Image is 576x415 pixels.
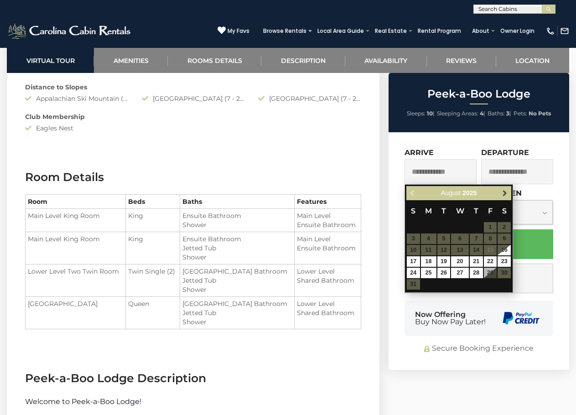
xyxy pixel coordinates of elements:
div: Club Membership [18,112,368,121]
li: Main Level [297,234,358,244]
a: 16 [498,245,511,255]
li: | [488,108,511,119]
span: Saturday [502,207,507,215]
a: Real Estate [370,25,411,37]
div: Now Offering [415,311,486,326]
th: Features [295,195,361,209]
li: Ensuite Bathroom [182,211,292,220]
img: White-1-2.png [7,22,133,40]
strong: 4 [480,110,483,117]
div: [GEOGRAPHIC_DATA] (7 - 20 Minute Drive) [135,94,252,103]
a: 23 [498,256,511,267]
li: Shared Bathroom [297,308,358,317]
a: Next [499,187,510,199]
li: Shower [182,220,292,229]
a: 19 [437,256,451,267]
span: Buy Now Pay Later! [415,318,486,326]
a: Virtual Tour [7,48,94,73]
a: 26 [437,268,451,278]
span: Tuesday [441,207,446,215]
img: mail-regular-white.png [560,26,569,36]
span: Queen [128,300,149,308]
li: Ensuite Bathroom [297,220,358,229]
li: Jetted Tub [182,276,292,285]
span: Monday [425,207,432,215]
strong: 3 [506,110,509,117]
a: 17 [407,256,420,267]
a: 25 [421,268,436,278]
a: Description [261,48,345,73]
span: Welcome to Peek-a-Boo Lodge! [25,397,141,406]
li: Shower [182,317,292,327]
li: [GEOGRAPHIC_DATA] Bathroom [182,299,292,308]
a: Rooms Details [168,48,261,73]
strong: No Pets [529,110,551,117]
img: phone-regular-white.png [546,26,555,36]
a: 21 [470,256,483,267]
span: Twin Single (2) [128,267,175,275]
a: Owner Login [496,25,539,37]
span: King [128,235,143,243]
strong: 10 [427,110,433,117]
label: Arrive [405,148,434,157]
li: | [407,108,435,119]
a: My Favs [218,26,249,36]
a: 20 [451,256,468,267]
a: Location [496,48,569,73]
label: Departure [481,148,529,157]
a: Rental Program [413,25,466,37]
span: Wednesday [456,207,464,215]
span: Friday [488,207,493,215]
span: August [441,189,461,197]
div: Secure Booking Experience [405,343,553,354]
a: Availability [345,48,427,73]
li: Shower [182,285,292,294]
span: Sleeps: [407,110,426,117]
div: [GEOGRAPHIC_DATA] (7 - 20 Minute Drive) [251,94,368,103]
span: King [128,212,143,220]
li: Lower Level [297,299,358,308]
div: Eagles Nest [18,124,135,133]
h3: Peek-a-Boo Lodge Description [25,370,361,386]
span: Baths: [488,110,505,117]
span: Next [501,190,509,197]
span: Thursday [474,207,478,215]
div: Distance to Slopes [18,83,368,92]
td: Main Level King Room [26,209,126,232]
li: Jetted Tub [182,244,292,253]
li: Main Level [297,211,358,220]
h3: Room Details [25,169,361,185]
div: Appalachian Ski Mountain (20+ Minute Drive) [18,94,135,103]
span: Sleeping Areas: [437,110,478,117]
li: Ensuite Bathroom [182,234,292,244]
td: [GEOGRAPHIC_DATA] [26,297,126,329]
a: 28 [470,268,483,278]
td: Lower Level Two Twin Room [26,265,126,297]
a: About [467,25,494,37]
li: Ensuite Bathroom [297,244,358,253]
a: Amenities [94,48,168,73]
a: 24 [407,268,420,278]
a: 18 [421,256,436,267]
li: Lower Level [297,267,358,276]
a: Reviews [427,48,496,73]
h2: Peek-a-Boo Lodge [391,88,567,100]
li: | [437,108,485,119]
a: 27 [451,268,468,278]
th: Baths [180,195,294,209]
a: Local Area Guide [313,25,368,37]
span: 2025 [462,189,477,197]
th: Beds [125,195,180,209]
li: Shower [182,253,292,262]
span: Pets: [514,110,527,117]
li: Shared Bathroom [297,276,358,285]
td: Main Level King Room [26,232,126,265]
li: Jetted Tub [182,308,292,317]
span: My Favs [228,27,249,35]
a: Browse Rentals [259,25,311,37]
th: Room [26,195,126,209]
span: Sunday [411,207,415,215]
li: [GEOGRAPHIC_DATA] Bathroom [182,267,292,276]
a: 22 [484,256,497,267]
